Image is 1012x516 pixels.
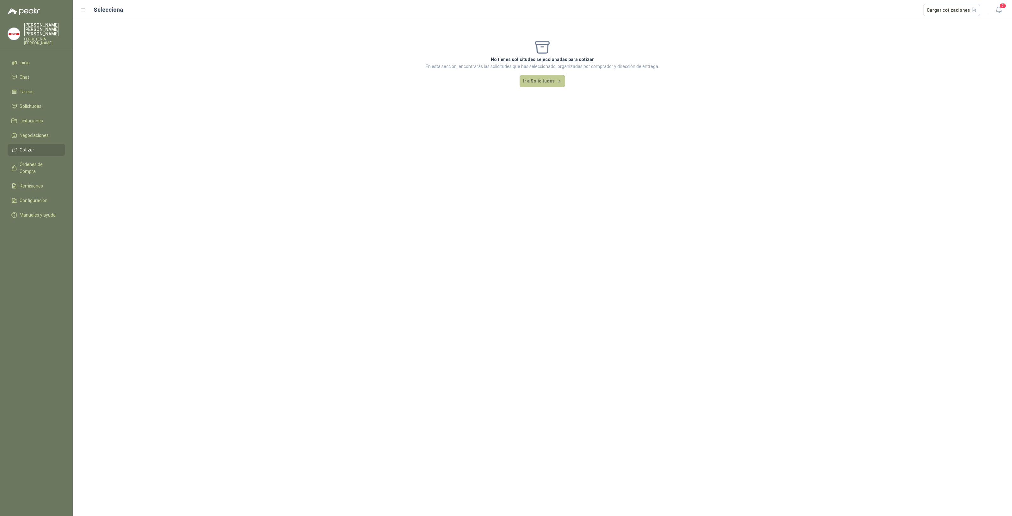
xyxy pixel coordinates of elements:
a: Cotizar [8,144,65,156]
a: Configuración [8,194,65,206]
a: Inicio [8,57,65,69]
a: Licitaciones [8,115,65,127]
p: En esta sección, encontrarás las solicitudes que has seleccionado, organizadas por comprador y di... [426,63,659,70]
a: Negociaciones [8,129,65,141]
span: Licitaciones [20,117,43,124]
img: Company Logo [8,28,20,40]
span: Inicio [20,59,30,66]
p: No tienes solicitudes seleccionadas para cotizar [426,56,659,63]
a: Manuales y ayuda [8,209,65,221]
img: Logo peakr [8,8,40,15]
button: 2 [993,4,1004,16]
span: Remisiones [20,182,43,189]
span: Negociaciones [20,132,49,139]
span: Manuales y ayuda [20,212,56,218]
span: Cotizar [20,146,34,153]
button: Ir a Solicitudes [520,75,565,88]
a: Tareas [8,86,65,98]
button: Cargar cotizaciones [923,4,980,16]
span: Tareas [20,88,34,95]
p: FERRETERIA [PERSON_NAME] [24,37,65,45]
a: Remisiones [8,180,65,192]
span: Chat [20,74,29,81]
span: Configuración [20,197,47,204]
h2: Selecciona [94,5,123,14]
a: Solicitudes [8,100,65,112]
a: Órdenes de Compra [8,158,65,177]
a: Chat [8,71,65,83]
span: 2 [999,3,1006,9]
p: [PERSON_NAME] [PERSON_NAME] [PERSON_NAME] [24,23,65,36]
span: Solicitudes [20,103,41,110]
span: Órdenes de Compra [20,161,59,175]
